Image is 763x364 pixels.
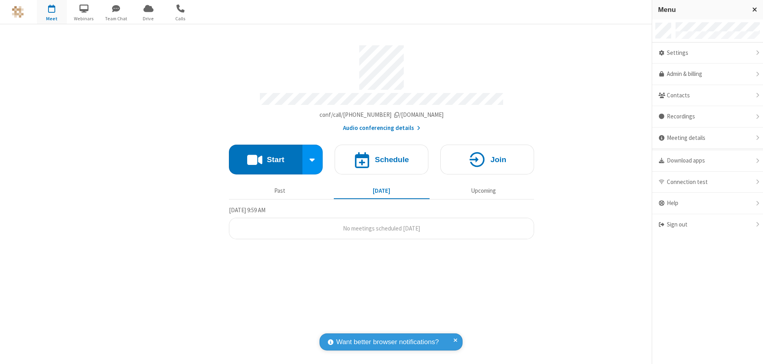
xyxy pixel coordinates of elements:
span: Webinars [69,15,99,22]
button: Schedule [335,145,428,174]
span: Meet [37,15,67,22]
iframe: Chat [743,343,757,358]
a: Admin & billing [652,64,763,85]
button: Join [440,145,534,174]
span: Team Chat [101,15,131,22]
div: Recordings [652,106,763,128]
div: Settings [652,43,763,64]
button: Upcoming [436,183,531,198]
span: Calls [166,15,196,22]
button: Past [232,183,328,198]
h4: Schedule [375,156,409,163]
section: Today's Meetings [229,205,534,240]
div: Sign out [652,214,763,235]
div: Download apps [652,150,763,172]
div: Connection test [652,172,763,193]
span: No meetings scheduled [DATE] [343,225,420,232]
span: Drive [134,15,163,22]
span: Copy my meeting room link [320,111,444,118]
button: Copy my meeting room linkCopy my meeting room link [320,110,444,120]
button: Audio conferencing details [343,124,420,133]
h4: Start [267,156,284,163]
span: Want better browser notifications? [336,337,439,347]
section: Account details [229,39,534,133]
div: Meeting details [652,128,763,149]
h4: Join [490,156,506,163]
button: Start [229,145,302,174]
div: Contacts [652,85,763,106]
div: Start conference options [302,145,323,174]
span: [DATE] 9:59 AM [229,206,265,214]
img: QA Selenium DO NOT DELETE OR CHANGE [12,6,24,18]
button: [DATE] [334,183,430,198]
h3: Menu [658,6,745,14]
div: Help [652,193,763,214]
